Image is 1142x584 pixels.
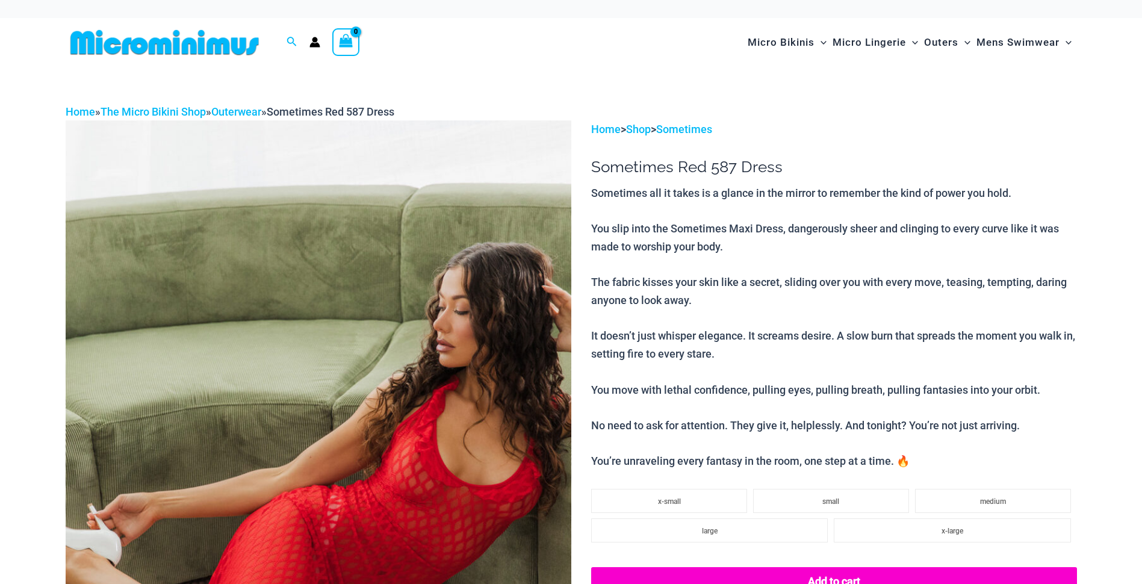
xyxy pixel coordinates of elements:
[656,123,712,135] a: Sometimes
[921,24,973,61] a: OutersMenu ToggleMenu Toggle
[267,105,394,118] span: Sometimes Red 587 Dress
[309,37,320,48] a: Account icon link
[591,158,1076,176] h1: Sometimes Red 587 Dress
[976,27,1060,58] span: Mens Swimwear
[591,120,1076,138] p: > >
[591,184,1076,470] p: Sometimes all it takes is a glance in the mirror to remember the kind of power you hold. You slip...
[822,497,839,506] span: small
[924,27,958,58] span: Outers
[591,489,747,513] li: x-small
[748,27,815,58] span: Micro Bikinis
[591,518,828,542] li: large
[958,27,970,58] span: Menu Toggle
[332,28,360,56] a: View Shopping Cart, empty
[815,27,827,58] span: Menu Toggle
[1060,27,1072,58] span: Menu Toggle
[66,29,264,56] img: MM SHOP LOGO FLAT
[915,489,1071,513] li: medium
[980,497,1006,506] span: medium
[743,22,1077,63] nav: Site Navigation
[834,518,1070,542] li: x-large
[66,105,394,118] span: » » »
[101,105,206,118] a: The Micro Bikini Shop
[942,527,963,535] span: x-large
[287,35,297,50] a: Search icon link
[66,105,95,118] a: Home
[702,527,718,535] span: large
[626,123,651,135] a: Shop
[830,24,921,61] a: Micro LingerieMenu ToggleMenu Toggle
[753,489,909,513] li: small
[211,105,261,118] a: Outerwear
[591,123,621,135] a: Home
[745,24,830,61] a: Micro BikinisMenu ToggleMenu Toggle
[833,27,906,58] span: Micro Lingerie
[658,497,681,506] span: x-small
[973,24,1075,61] a: Mens SwimwearMenu ToggleMenu Toggle
[906,27,918,58] span: Menu Toggle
